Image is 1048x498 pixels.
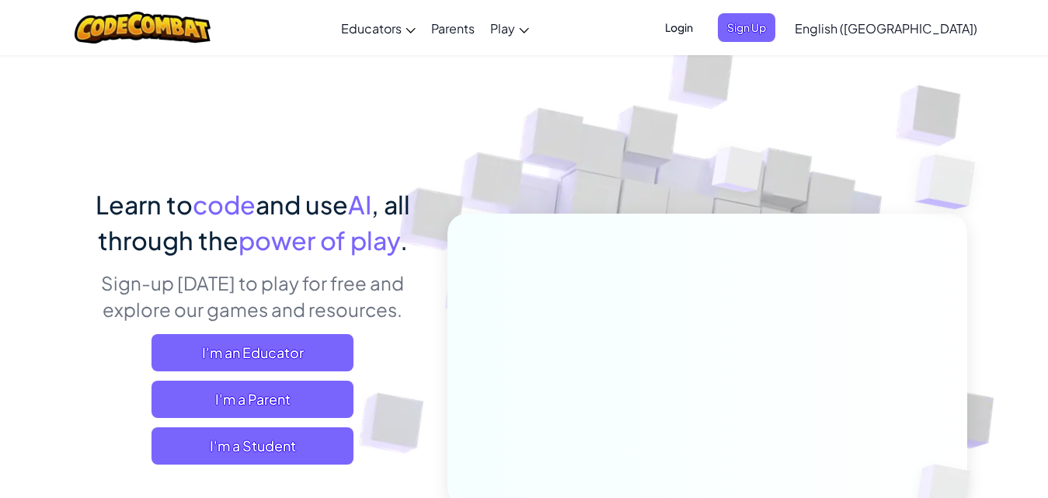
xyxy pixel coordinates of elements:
[151,427,353,465] button: I'm a Student
[795,20,977,37] span: English ([GEOGRAPHIC_DATA])
[400,225,408,256] span: .
[151,334,353,371] a: I'm an Educator
[787,7,985,49] a: English ([GEOGRAPHIC_DATA])
[348,189,371,220] span: AI
[96,189,193,220] span: Learn to
[490,20,515,37] span: Play
[256,189,348,220] span: and use
[884,117,1018,248] img: Overlap cubes
[482,7,537,49] a: Play
[75,12,211,44] img: CodeCombat logo
[341,20,402,37] span: Educators
[238,225,400,256] span: power of play
[718,13,775,42] button: Sign Up
[656,13,702,42] button: Login
[193,189,256,220] span: code
[151,381,353,418] a: I'm a Parent
[423,7,482,49] a: Parents
[682,116,794,232] img: Overlap cubes
[82,270,424,322] p: Sign-up [DATE] to play for free and explore our games and resources.
[333,7,423,49] a: Educators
